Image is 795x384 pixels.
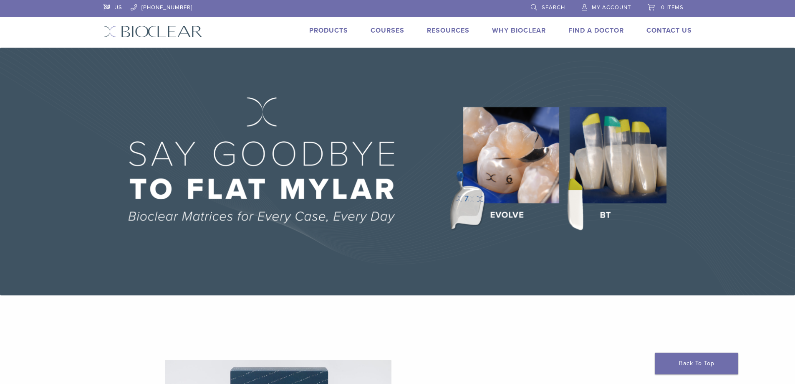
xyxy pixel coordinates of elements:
[655,353,738,374] a: Back To Top
[542,4,565,11] span: Search
[103,25,202,38] img: Bioclear
[661,4,684,11] span: 0 items
[371,26,404,35] a: Courses
[646,26,692,35] a: Contact Us
[492,26,546,35] a: Why Bioclear
[309,26,348,35] a: Products
[568,26,624,35] a: Find A Doctor
[427,26,469,35] a: Resources
[592,4,631,11] span: My Account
